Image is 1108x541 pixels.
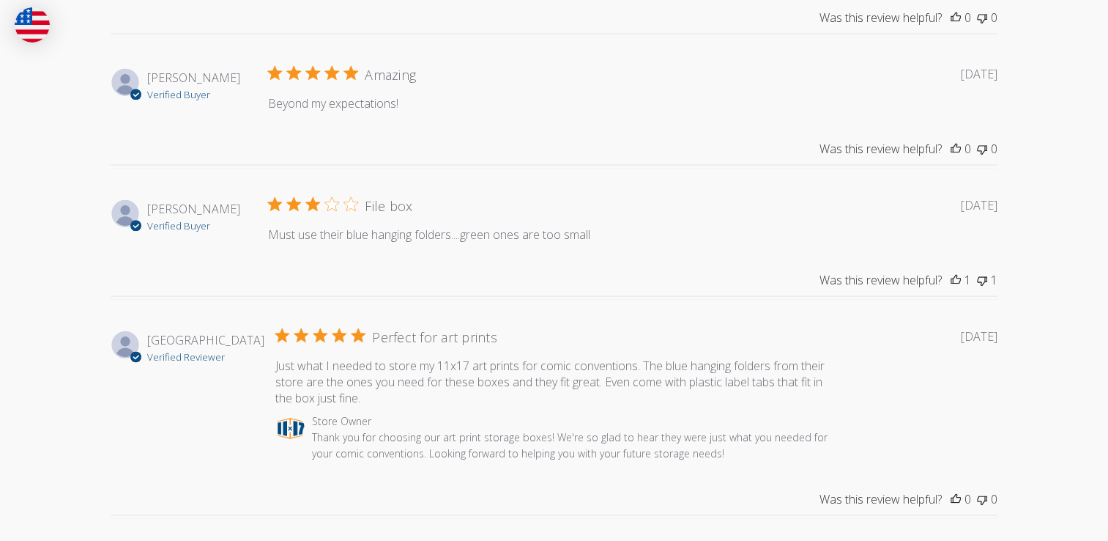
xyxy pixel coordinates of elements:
h3: Amazing [365,66,416,84]
div: [DATE] [961,197,997,213]
div: 5 out of 5 stars [275,328,365,342]
span: Verified Buyer [147,88,210,101]
div: Was this review helpful? [819,10,942,26]
div: Was this review helpful? [819,141,942,157]
span: Verified Buyer [147,219,210,232]
div: Store Owner [312,413,371,430]
div: [DATE] [961,66,997,82]
div: 5 out of 5 stars [268,66,357,79]
div: 0 [964,491,971,507]
button: This review was not helpful [977,272,987,288]
div: Was this review helpful? [819,272,942,288]
div: [DATE] [961,328,997,345]
span: Thomas B. [147,201,240,217]
div: 0 [991,10,997,26]
button: This review was not helpful [977,491,987,507]
img: duty and tax information for United States [15,7,50,43]
h3: Perfect for art prints [372,328,497,346]
h3: File box [365,197,412,215]
div: 1 [991,272,997,288]
span: Verified Reviewer [147,350,225,364]
div: Was this review helpful? [819,491,942,507]
button: This review was helpful [951,272,961,288]
button: This review was helpful [951,491,961,507]
div: 0 [964,141,971,157]
button: This review was helpful [951,10,961,26]
div: 3 out of 5 stars [268,197,357,210]
div: 0 [964,10,971,26]
span: Luis M. [147,70,240,86]
div: 1 [964,272,971,288]
button: This review was helpful [951,141,961,157]
div: 0 [991,491,997,507]
div: 0 [991,141,997,157]
div: Thank you for choosing our art print storage boxes! We're so glad to hear they were just what you... [312,430,839,462]
button: This review was not helpful [977,10,987,26]
span: Alexandria [147,332,264,348]
button: This review was not helpful [977,141,987,157]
